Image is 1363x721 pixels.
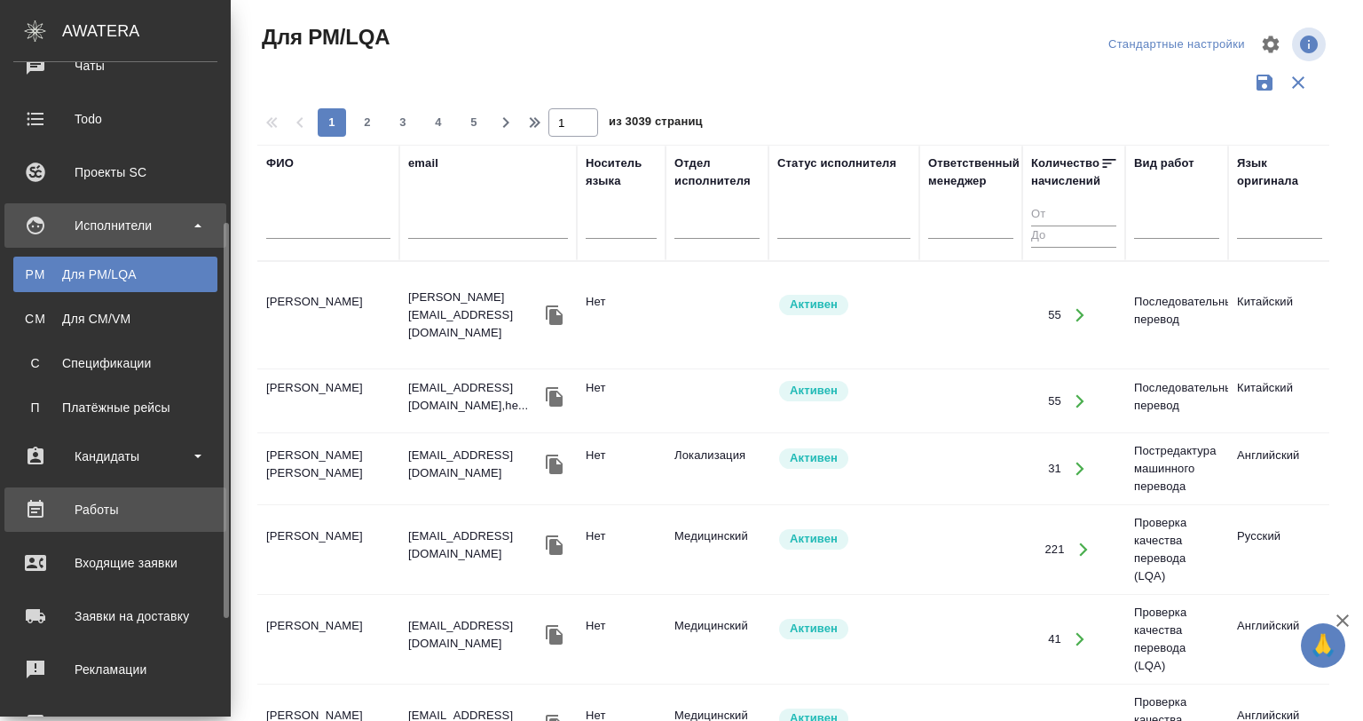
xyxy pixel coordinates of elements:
[62,13,231,49] div: AWATERA
[13,159,217,186] div: Проекты SC
[408,154,438,172] div: email
[4,97,226,141] a: Todo
[1125,595,1228,684] td: Проверка качества перевода (LQA)
[790,620,838,638] p: Активен
[1228,284,1331,346] td: Китайский
[353,108,382,137] button: 2
[777,617,910,641] div: Рядовой исполнитель: назначай с учетом рейтинга
[1134,154,1194,172] div: Вид работ
[1228,438,1331,500] td: Английский
[586,154,657,190] div: Носитель языка
[541,302,568,329] button: Скопировать
[777,154,896,172] div: Статус исполнителя
[4,594,226,638] a: Заявки на доставку
[408,617,541,653] p: [EMAIL_ADDRESS][DOMAIN_NAME]
[257,608,399,670] td: [PERSON_NAME]
[1248,66,1281,99] button: Сохранить фильтры
[541,451,568,478] button: Скопировать
[790,449,838,467] p: Активен
[790,296,838,313] p: Активен
[424,114,453,131] span: 4
[1062,297,1099,334] button: Открыть работы
[1048,630,1061,648] div: 41
[424,108,453,137] button: 4
[1048,460,1061,478] div: 31
[22,399,209,416] div: Платёжные рейсы
[1237,154,1322,190] div: Язык оригинала
[13,301,217,337] a: CMДля CM/VM
[13,106,217,132] div: Todo
[1249,23,1292,66] span: Настроить таблицу
[790,530,838,548] p: Активен
[13,390,217,425] a: ППлатёжные рейсы
[13,603,217,630] div: Заявки на доставку
[777,293,910,317] div: Рядовой исполнитель: назначай с учетом рейтинга
[541,384,568,410] button: Скопировать
[4,487,226,532] a: Работы
[1048,306,1061,324] div: 55
[266,154,294,172] div: ФИО
[1228,370,1331,432] td: Китайский
[1104,31,1249,59] div: split button
[1062,383,1099,419] button: Открыть работы
[22,265,209,283] div: Для PM/LQA
[674,154,760,190] div: Отдел исполнителя
[460,108,488,137] button: 5
[13,443,217,470] div: Кандидаты
[1031,154,1100,190] div: Количество начислений
[22,310,209,328] div: Для CM/VM
[777,379,910,403] div: Рядовой исполнитель: назначай с учетом рейтинга
[541,532,568,559] button: Скопировать
[1301,623,1345,668] button: 🙏
[13,550,217,576] div: Входящие заявки
[790,382,838,400] p: Активен
[13,212,217,239] div: Исполнители
[577,284,666,346] td: Нет
[928,154,1020,190] div: Ответственный менеджер
[1125,433,1228,504] td: Постредактура машинного перевода
[257,23,390,51] span: Для PM/LQA
[1044,541,1064,559] div: 221
[1125,505,1228,594] td: Проверка качества перевода (LQA)
[1292,28,1329,61] span: Посмотреть информацию
[541,622,568,648] button: Скопировать
[13,496,217,523] div: Работы
[13,257,217,292] a: PMДля PM/LQA
[577,519,666,581] td: Нет
[408,289,541,342] p: [PERSON_NAME][EMAIL_ADDRESS][DOMAIN_NAME]
[257,438,399,500] td: [PERSON_NAME] [PERSON_NAME]
[1125,370,1228,432] td: Последовательный перевод
[777,527,910,551] div: Рядовой исполнитель: назначай с учетом рейтинга
[1228,608,1331,670] td: Английский
[389,108,417,137] button: 3
[257,284,399,346] td: [PERSON_NAME]
[13,656,217,683] div: Рекламации
[13,345,217,381] a: ССпецификации
[13,52,217,79] div: Чаты
[22,354,209,372] div: Спецификации
[666,438,768,500] td: Локализация
[257,370,399,432] td: [PERSON_NAME]
[777,447,910,471] div: Рядовой исполнитель: назначай с учетом рейтинга
[408,379,541,415] p: [EMAIL_ADDRESS][DOMAIN_NAME],he...
[1031,204,1116,226] input: От
[408,447,541,482] p: [EMAIL_ADDRESS][DOMAIN_NAME]
[4,541,226,585] a: Входящие заявки
[1031,226,1116,248] input: До
[577,370,666,432] td: Нет
[1066,532,1102,568] button: Открыть работы
[353,114,382,131] span: 2
[609,111,703,137] span: из 3039 страниц
[666,608,768,670] td: Медицинский
[1281,66,1315,99] button: Сбросить фильтры
[1228,519,1331,581] td: Русский
[257,519,399,581] td: [PERSON_NAME]
[4,44,226,88] a: Чаты
[666,519,768,581] td: Медицинский
[460,114,488,131] span: 5
[1062,451,1099,487] button: Открыть работы
[577,438,666,500] td: Нет
[408,527,541,563] p: [EMAIL_ADDRESS][DOMAIN_NAME]
[1125,284,1228,346] td: Последовательный перевод
[577,608,666,670] td: Нет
